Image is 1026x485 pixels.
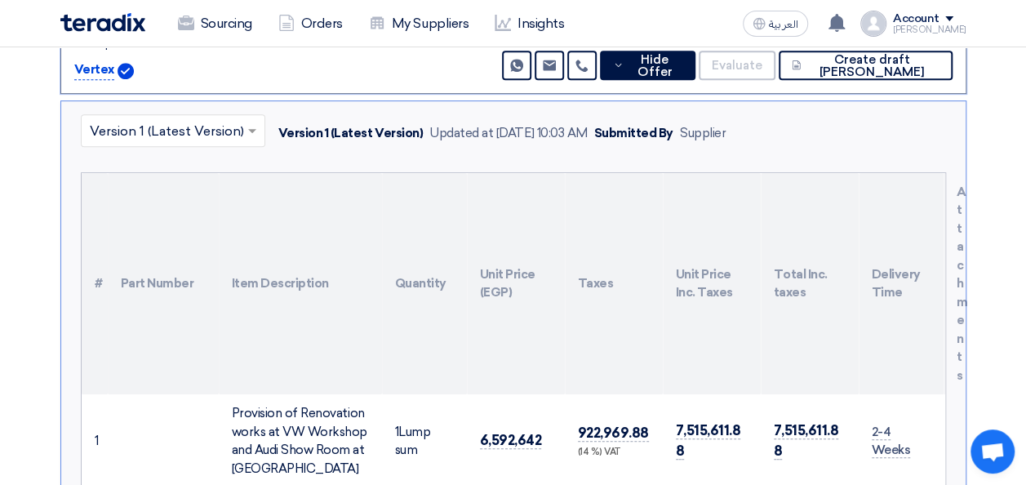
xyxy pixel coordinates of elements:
span: 922,969.88 [578,425,649,442]
div: Version 1 (Latest Version) [278,124,424,143]
div: (14 %) VAT [578,446,650,460]
th: Part Number [108,173,219,395]
th: Unit Price (EGP) [467,173,565,395]
div: Updated at [DATE] 10:03 AM [429,124,588,143]
th: Unit Price Inc. Taxes [663,173,761,395]
img: profile_test.png [860,11,886,37]
div: [PERSON_NAME] [893,25,966,34]
p: Vertex [74,60,114,80]
th: Attachments [944,173,945,395]
div: Submitted By [594,124,673,143]
div: Account [893,12,939,26]
button: Evaluate [699,51,775,80]
th: # [82,173,108,395]
th: Item Description [219,173,382,395]
div: Provision of Renovation works at VW Workshop and Audi Show Room at [GEOGRAPHIC_DATA] [232,404,369,478]
span: Hide Offer [628,54,682,78]
span: 7,515,611.88 [774,422,839,461]
th: Delivery Time [859,173,944,395]
a: Insights [482,6,577,42]
a: My Suppliers [356,6,482,42]
span: 1 [395,425,399,439]
div: Open chat [970,429,1015,474]
th: Quantity [382,173,467,395]
th: Total Inc. taxes [761,173,859,395]
span: 7,515,611.88 [676,422,741,461]
img: Teradix logo [60,13,145,32]
button: العربية [743,11,808,37]
button: Hide Offer [600,51,695,80]
th: Taxes [565,173,663,395]
span: Evaluate [712,60,762,72]
span: العربية [769,19,798,30]
div: Supplier [680,124,726,143]
img: Verified Account [118,63,134,79]
span: 6,592,642 [480,432,542,449]
button: Create draft [PERSON_NAME] [779,51,953,80]
span: 2-4 Weeks [872,425,911,459]
a: Sourcing [165,6,265,42]
span: Create draft [PERSON_NAME] [805,54,939,78]
a: Orders [265,6,356,42]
